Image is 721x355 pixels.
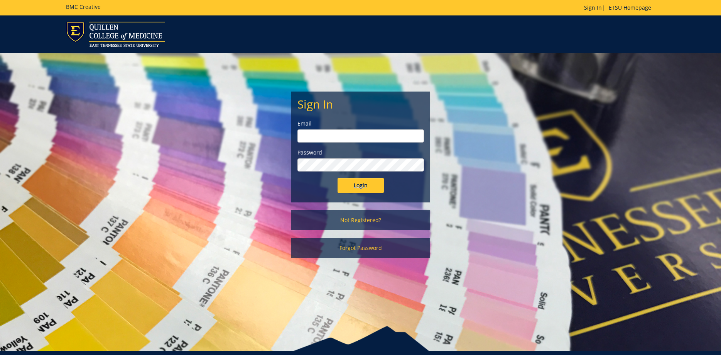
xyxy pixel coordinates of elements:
img: ETSU logo [66,22,165,47]
input: Login [338,178,384,193]
label: Password [297,149,424,156]
a: Forgot Password [291,238,430,258]
p: | [584,4,655,12]
label: Email [297,120,424,127]
a: ETSU Homepage [605,4,655,11]
h5: BMC Creative [66,4,101,10]
a: Sign In [584,4,602,11]
h2: Sign In [297,98,424,110]
a: Not Registered? [291,210,430,230]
